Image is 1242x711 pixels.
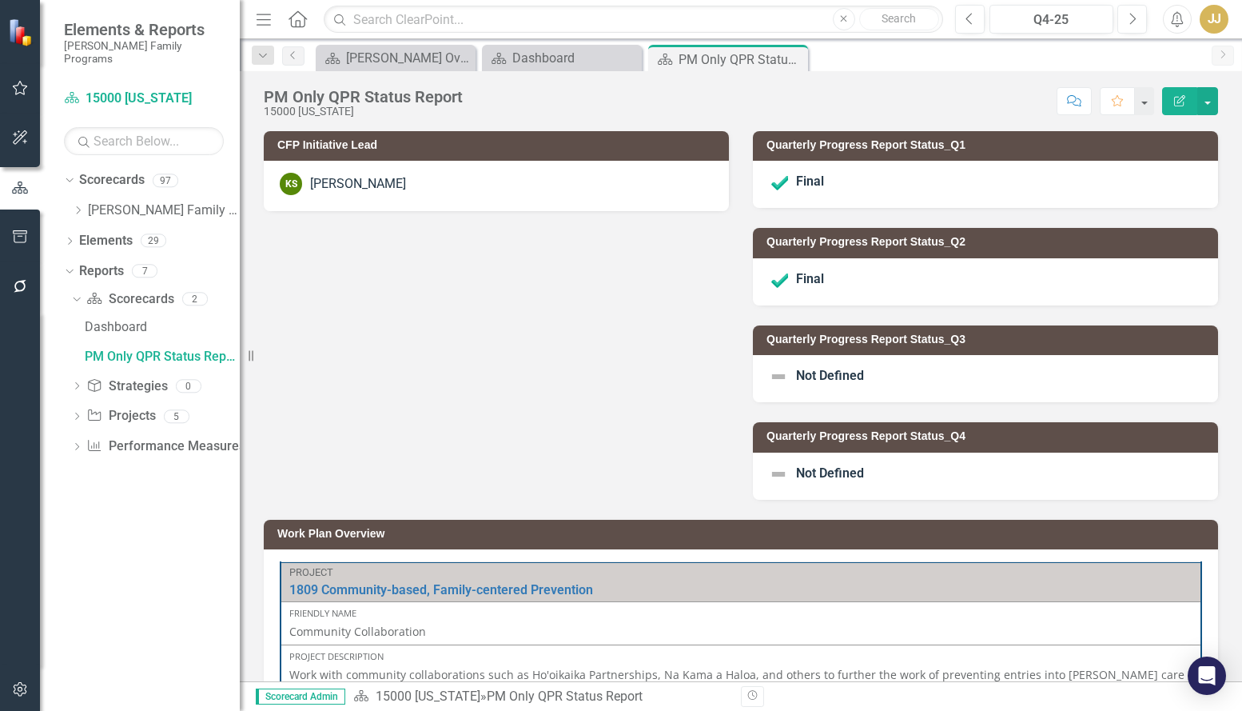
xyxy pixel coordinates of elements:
span: Final [796,174,824,190]
a: Projects [86,407,155,425]
div: PM Only QPR Status Report [487,689,643,704]
div: PM Only QPR Status Report [264,88,463,106]
div: PM Only QPR Status Report [85,350,240,364]
div: 15000 [US_STATE] [264,106,463,118]
span: Not Defined [796,368,864,383]
h3: Quarterly Progress Report Status_Q2 [766,236,1210,248]
a: Dashboard [486,48,638,68]
a: PM Only QPR Status Report [81,344,240,369]
span: Elements & Reports [64,20,224,39]
p: Work with community collaborations such as Ho'oikaika Partnerships, Na Kama a Haloa, and others t... [289,667,1192,699]
span: Final [796,271,824,286]
div: Open Intercom Messenger [1188,657,1226,695]
span: Not Defined [796,465,864,481]
a: [PERSON_NAME] Overview [320,48,472,68]
h3: Quarterly Progress Report Status_Q4 [766,430,1210,442]
div: 2 [182,292,208,306]
button: Search [859,8,939,30]
span: Search [882,12,916,25]
td: Double-Click to Edit [281,645,1201,705]
div: 7 [132,265,157,278]
div: Project [289,567,1192,578]
div: » [353,688,729,706]
a: Dashboard [81,314,240,340]
div: 5 [164,409,189,423]
img: Final [769,173,788,192]
img: Not Defined [769,367,788,386]
div: [PERSON_NAME] [310,175,406,194]
h3: CFP Initiative Lead [277,139,721,151]
img: Final [769,270,788,290]
span: Scorecard Admin [256,689,345,705]
div: KS [280,173,302,195]
a: 15000 [US_STATE] [64,90,224,108]
a: Elements [79,232,133,250]
h3: Work Plan Overview [277,528,1210,540]
div: Project Description [289,650,1192,663]
a: 15000 [US_STATE] [376,689,480,704]
td: Double-Click to Edit Right Click for Context Menu [281,562,1201,602]
h3: Quarterly Progress Report Status_Q1 [766,139,1210,151]
h3: Quarterly Progress Report Status_Q3 [766,334,1210,346]
a: Reports [79,262,124,281]
div: Friendly Name [289,607,1192,620]
button: JJ [1200,5,1228,34]
img: Not Defined [769,465,788,484]
small: [PERSON_NAME] Family Programs [64,39,224,66]
a: [PERSON_NAME] Family Programs [88,202,240,220]
div: Q4-25 [995,10,1108,30]
div: 97 [153,174,178,187]
div: Dashboard [512,48,638,68]
img: ClearPoint Strategy [8,18,36,46]
input: Search ClearPoint... [324,6,943,34]
span: Community Collaboration [289,624,426,639]
td: Double-Click to Edit [281,602,1201,645]
a: Scorecards [86,290,173,309]
input: Search Below... [64,127,224,155]
div: 0 [176,379,201,393]
a: Performance Measures [86,437,245,456]
div: [PERSON_NAME] Overview [346,48,472,68]
a: Scorecards [79,171,145,190]
div: 29 [141,234,166,248]
a: 1809 Community-based, Family-centered Prevention [289,583,1192,597]
div: PM Only QPR Status Report [679,50,804,70]
button: Q4-25 [989,5,1113,34]
div: Dashboard [85,320,240,334]
a: Strategies [86,377,167,396]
